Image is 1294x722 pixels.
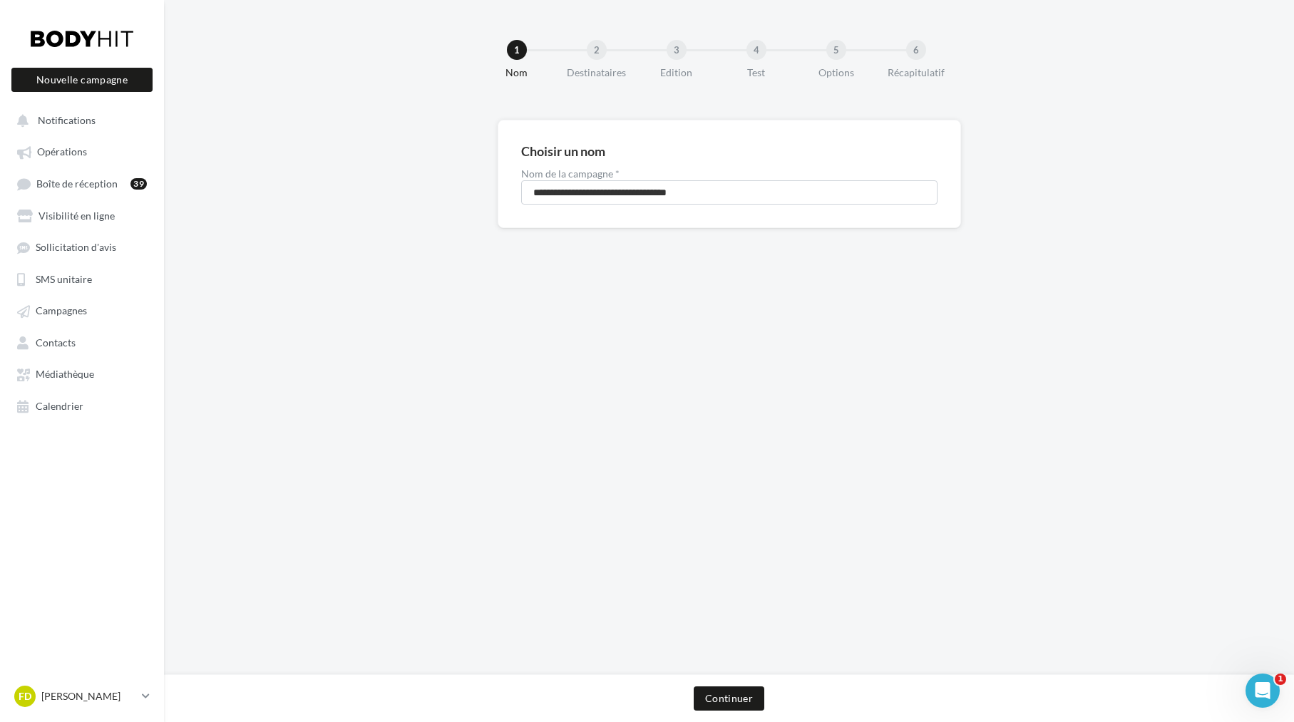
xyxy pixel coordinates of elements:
[631,66,722,80] div: Edition
[36,273,92,285] span: SMS unitaire
[906,40,926,60] div: 6
[11,68,153,92] button: Nouvelle campagne
[36,400,83,412] span: Calendrier
[587,40,607,60] div: 2
[36,242,116,254] span: Sollicitation d'avis
[37,146,87,158] span: Opérations
[9,138,155,164] a: Opérations
[521,169,938,179] label: Nom de la campagne *
[11,683,153,710] a: FD [PERSON_NAME]
[36,336,76,349] span: Contacts
[507,40,527,60] div: 1
[9,266,155,292] a: SMS unitaire
[130,178,147,190] div: 39
[41,689,136,703] p: [PERSON_NAME]
[38,210,115,222] span: Visibilité en ligne
[9,107,150,133] button: Notifications
[791,66,882,80] div: Options
[9,297,155,323] a: Campagnes
[36,177,118,190] span: Boîte de réception
[9,361,155,386] a: Médiathèque
[1275,674,1286,685] span: 1
[36,368,94,381] span: Médiathèque
[9,329,155,355] a: Contacts
[9,202,155,228] a: Visibilité en ligne
[667,40,687,60] div: 3
[871,66,962,80] div: Récapitulatif
[9,170,155,197] a: Boîte de réception39
[1246,674,1280,708] iframe: Intercom live chat
[9,234,155,259] a: Sollicitation d'avis
[38,114,96,126] span: Notifications
[826,40,846,60] div: 5
[711,66,802,80] div: Test
[19,689,31,703] span: FD
[521,145,605,158] div: Choisir un nom
[9,393,155,418] a: Calendrier
[746,40,766,60] div: 4
[551,66,642,80] div: Destinataires
[694,686,764,711] button: Continuer
[471,66,563,80] div: Nom
[36,305,87,317] span: Campagnes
